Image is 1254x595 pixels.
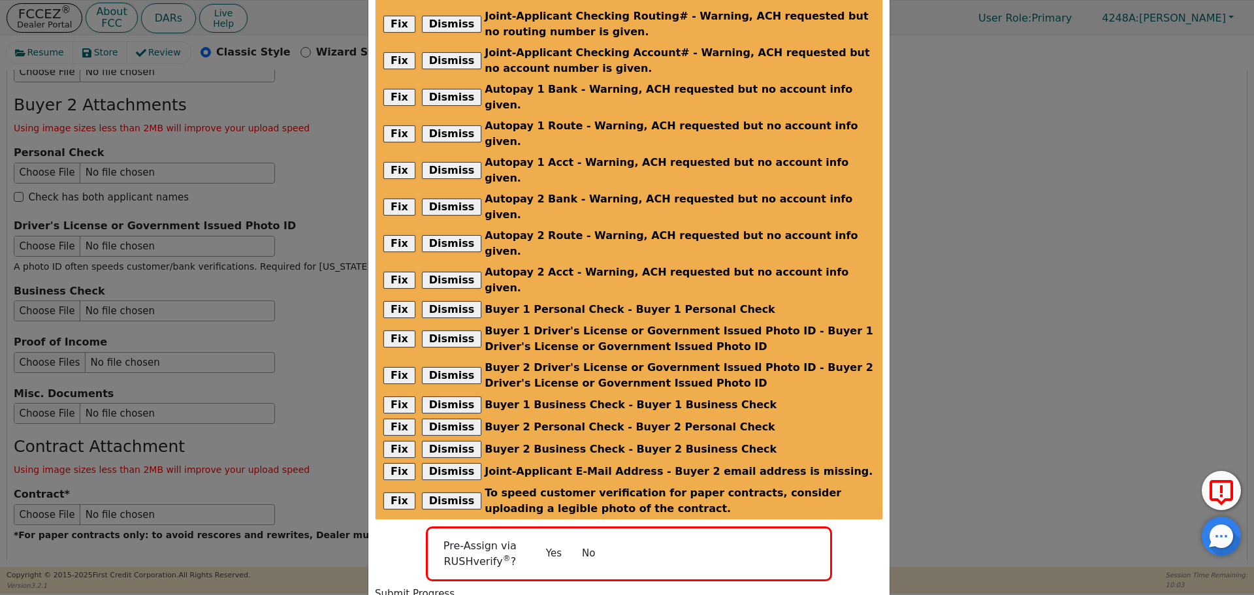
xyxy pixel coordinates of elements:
[383,367,415,384] button: Fix
[422,463,482,480] button: Dismiss
[422,272,482,289] button: Dismiss
[422,89,482,106] button: Dismiss
[443,539,517,568] span: Pre-Assign via RUSHverify ?
[383,125,415,142] button: Fix
[383,272,415,289] button: Fix
[383,330,415,347] button: Fix
[422,301,482,318] button: Dismiss
[485,323,875,355] span: Buyer 1 Driver's License or Government Issued Photo ID - Buyer 1 Driver's License or Government I...
[422,125,482,142] button: Dismiss
[422,419,482,436] button: Dismiss
[383,301,415,318] button: Fix
[383,162,415,179] button: Fix
[485,442,777,457] span: Buyer 2 Business Check - Buyer 2 Business Check
[485,302,775,317] span: Buyer 1 Personal Check - Buyer 1 Personal Check
[383,396,415,413] button: Fix
[485,485,875,517] span: To speed customer verification for paper contracts, consider uploading a legible photo of the con...
[422,492,482,509] button: Dismiss
[485,397,777,413] span: Buyer 1 Business Check - Buyer 1 Business Check
[383,16,415,33] button: Fix
[422,199,482,216] button: Dismiss
[485,118,875,150] span: Autopay 1 Route - Warning, ACH requested but no account info given.
[485,464,873,479] span: Joint-Applicant E-Mail Address - Buyer 2 email address is missing.
[422,441,482,458] button: Dismiss
[422,235,482,252] button: Dismiss
[422,16,482,33] button: Dismiss
[571,542,605,565] button: No
[536,542,572,565] button: Yes
[422,162,482,179] button: Dismiss
[383,89,415,106] button: Fix
[383,199,415,216] button: Fix
[383,52,415,69] button: Fix
[383,492,415,509] button: Fix
[485,82,875,113] span: Autopay 1 Bank - Warning, ACH requested but no account info given.
[503,554,511,563] sup: ®
[383,235,415,252] button: Fix
[422,367,482,384] button: Dismiss
[422,52,482,69] button: Dismiss
[383,463,415,480] button: Fix
[422,330,482,347] button: Dismiss
[485,360,875,391] span: Buyer 2 Driver's License or Government Issued Photo ID - Buyer 2 Driver's License or Government I...
[485,155,875,186] span: Autopay 1 Acct - Warning, ACH requested but no account info given.
[422,396,482,413] button: Dismiss
[485,419,775,435] span: Buyer 2 Personal Check - Buyer 2 Personal Check
[485,8,875,40] span: Joint-Applicant Checking Routing# - Warning, ACH requested but no routing number is given.
[485,45,875,76] span: Joint-Applicant Checking Account# - Warning, ACH requested but no account number is given.
[383,419,415,436] button: Fix
[485,228,875,259] span: Autopay 2 Route - Warning, ACH requested but no account info given.
[1202,471,1241,510] button: Report Error to FCC
[485,191,875,223] span: Autopay 2 Bank - Warning, ACH requested but no account info given.
[383,441,415,458] button: Fix
[485,265,875,296] span: Autopay 2 Acct - Warning, ACH requested but no account info given.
